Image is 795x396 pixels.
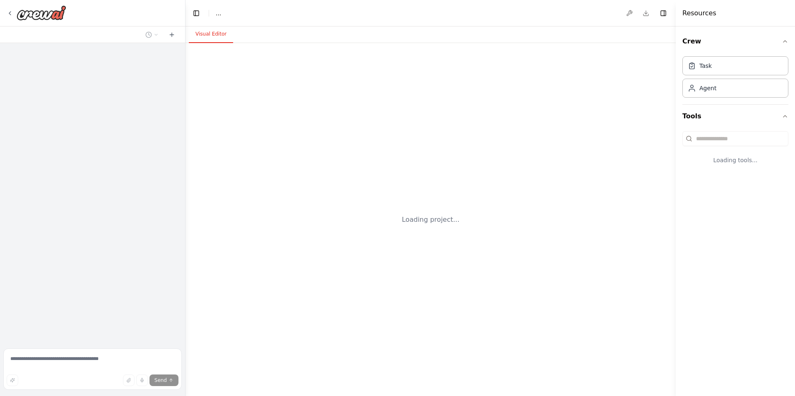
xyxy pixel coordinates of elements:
div: Loading tools... [682,149,788,171]
button: Start a new chat [165,30,178,40]
div: Tools [682,128,788,178]
div: Task [699,62,712,70]
button: Hide left sidebar [190,7,202,19]
button: Upload files [123,374,135,386]
button: Visual Editor [189,26,233,43]
button: Crew [682,30,788,53]
button: Send [149,374,178,386]
span: ... [216,9,221,17]
button: Switch to previous chat [142,30,162,40]
div: Loading project... [402,215,460,225]
button: Click to speak your automation idea [136,374,148,386]
div: Agent [699,84,716,92]
button: Hide right sidebar [658,7,669,19]
nav: breadcrumb [216,9,221,17]
h4: Resources [682,8,716,18]
span: Send [154,377,167,384]
button: Improve this prompt [7,374,18,386]
img: Logo [17,5,66,20]
div: Crew [682,53,788,104]
button: Tools [682,105,788,128]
